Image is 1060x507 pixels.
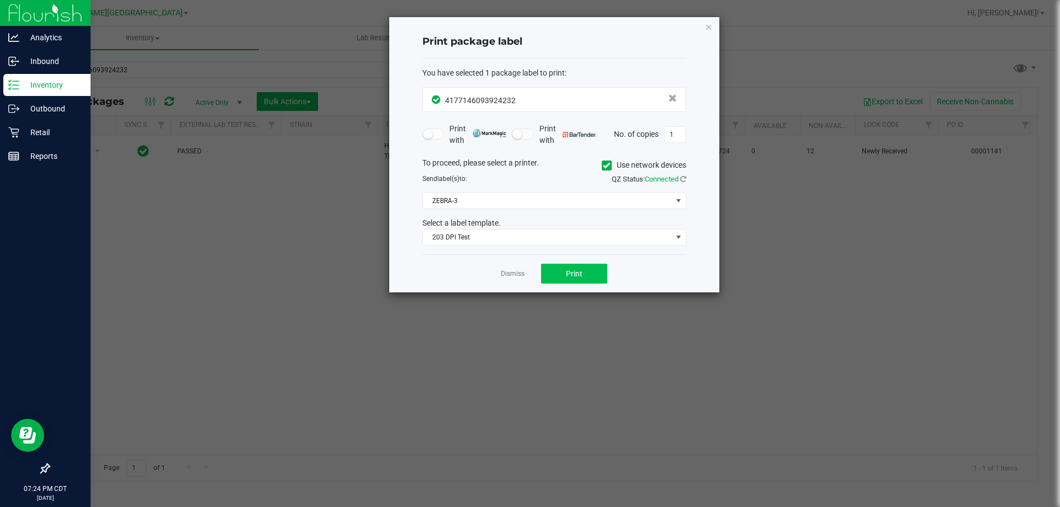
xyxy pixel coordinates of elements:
p: Outbound [19,102,86,115]
h4: Print package label [422,35,686,49]
p: 07:24 PM CDT [5,484,86,494]
p: Retail [19,126,86,139]
inline-svg: Retail [8,127,19,138]
span: label(s) [437,175,459,183]
inline-svg: Outbound [8,103,19,114]
p: Analytics [19,31,86,44]
div: To proceed, please select a printer. [414,157,695,174]
div: : [422,67,686,79]
inline-svg: Reports [8,151,19,162]
inline-svg: Inbound [8,56,19,67]
p: Inventory [19,78,86,92]
span: Print [566,269,582,278]
span: Print with [539,123,596,146]
span: You have selected 1 package label to print [422,68,565,77]
span: QZ Status: [612,175,686,183]
span: Connected [645,175,679,183]
p: Inbound [19,55,86,68]
img: bartender.png [563,132,596,137]
button: Print [541,264,607,284]
div: Select a label template. [414,217,695,229]
inline-svg: Analytics [8,32,19,43]
span: In Sync [432,94,442,105]
p: [DATE] [5,494,86,502]
span: No. of copies [614,129,659,138]
span: ZEBRA-3 [423,193,672,209]
p: Reports [19,150,86,163]
span: 4177146093924232 [445,96,516,105]
span: Print with [449,123,506,146]
a: Dismiss [501,269,524,279]
img: mark_magic_cybra.png [473,129,506,137]
label: Use network devices [602,159,686,171]
span: Send to: [422,175,467,183]
span: 203 DPI Test [423,230,672,245]
iframe: Resource center [11,419,44,452]
inline-svg: Inventory [8,79,19,90]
